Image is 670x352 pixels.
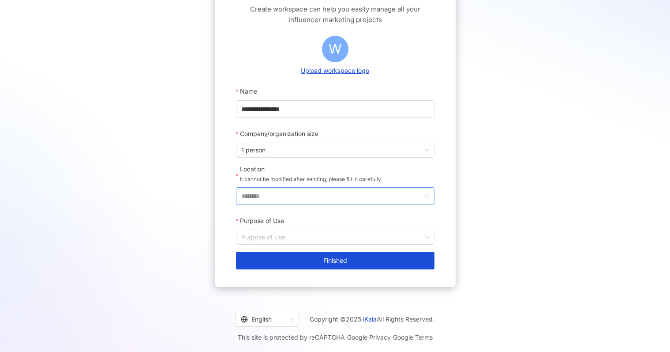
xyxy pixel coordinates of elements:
button: Finished [236,252,434,269]
label: Purpose of Use [236,212,290,230]
span: W [329,38,342,59]
span: Create workspace can help you easily manage all your influencer marketing projects [236,4,434,25]
a: Google Privacy [347,333,391,341]
p: It cannot be modified after sending, please fill in carefully. [240,175,382,184]
label: Name [236,83,263,100]
span: 1 person [241,143,429,157]
button: Upload workspace logo [298,66,372,76]
span: | [391,333,393,341]
a: iKala [363,315,377,323]
input: Name [236,100,434,118]
span: | [345,333,347,341]
a: Google Terms [393,333,433,341]
span: This site is protected by reCAPTCHA [238,332,433,343]
div: English [241,312,286,326]
div: Location [240,165,382,174]
span: Finished [323,257,347,264]
label: Company/organization size [236,125,325,143]
span: down [424,193,429,199]
span: Copyright © 2025 All Rights Reserved. [310,314,434,325]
